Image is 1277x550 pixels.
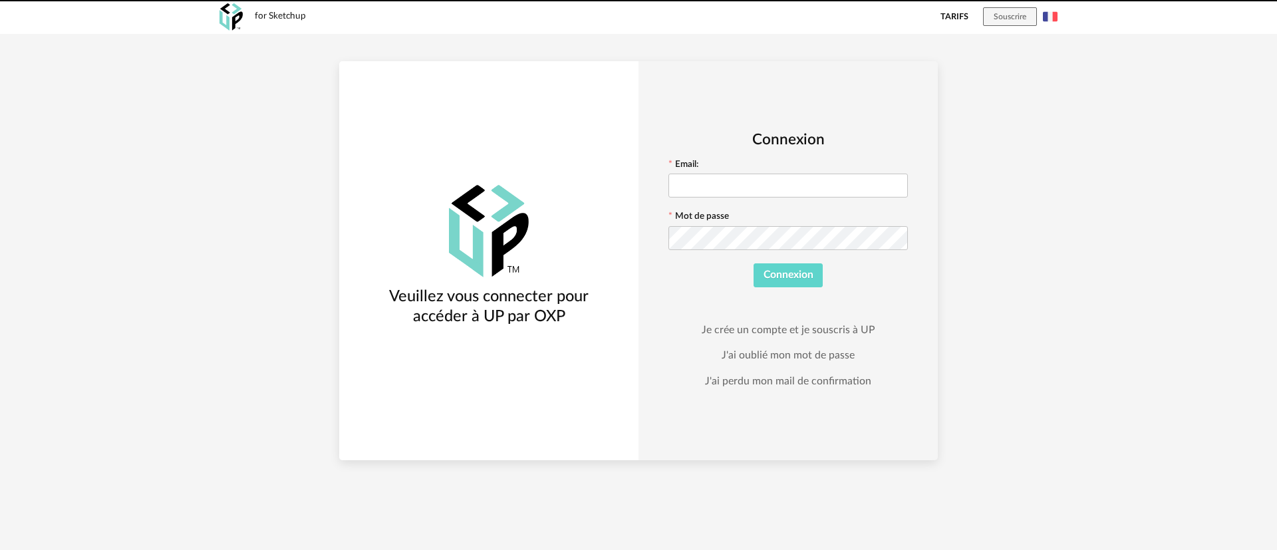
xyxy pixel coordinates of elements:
[994,13,1026,21] span: Souscrire
[705,374,871,388] a: J'ai perdu mon mail de confirmation
[722,348,855,362] a: J'ai oublié mon mot de passe
[668,160,698,172] label: Email:
[668,212,729,224] label: Mot de passe
[702,323,875,337] a: Je crée un compte et je souscris à UP
[668,130,908,150] h2: Connexion
[983,7,1037,26] button: Souscrire
[1043,9,1058,24] img: fr
[764,269,813,280] span: Connexion
[754,263,823,287] button: Connexion
[449,185,529,277] img: OXP
[255,11,306,23] div: for Sketchup
[363,287,615,327] h3: Veuillez vous connecter pour accéder à UP par OXP
[219,3,243,31] img: OXP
